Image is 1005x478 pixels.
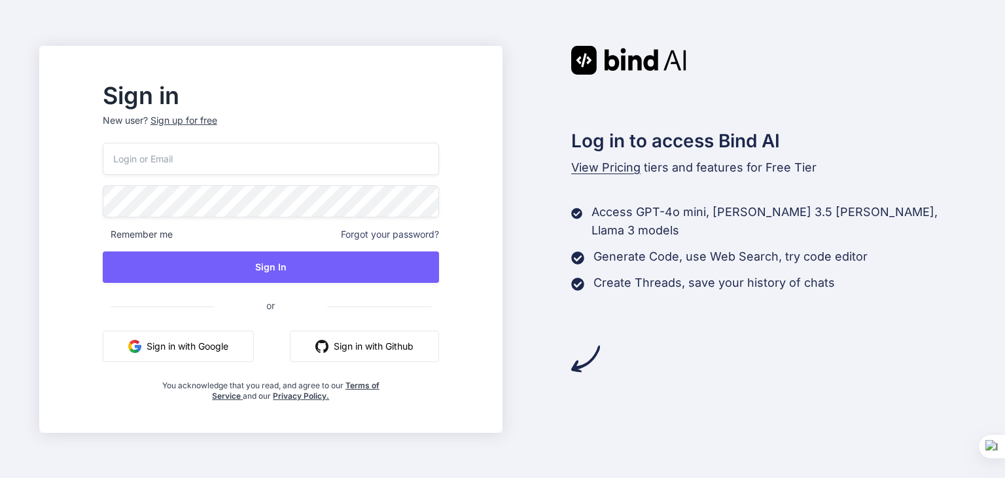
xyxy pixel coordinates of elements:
span: Forgot your password? [341,228,439,241]
span: Remember me [103,228,173,241]
span: or [214,289,327,322]
p: New user? [103,114,439,143]
p: Access GPT-4o mini, [PERSON_NAME] 3.5 [PERSON_NAME], Llama 3 models [591,203,966,240]
h2: Log in to access Bind AI [571,127,966,155]
img: github [315,340,328,353]
p: tiers and features for Free Tier [571,158,966,177]
button: Sign In [103,251,439,283]
img: Bind AI logo [571,46,686,75]
a: Privacy Policy. [273,391,329,401]
button: Sign in with Google [103,331,254,362]
a: Terms of Service [212,380,379,401]
div: You acknowledge that you read, and agree to our and our [158,373,383,401]
button: Sign in with Github [290,331,439,362]
p: Create Threads, save your history of chats [593,274,835,292]
div: Sign up for free [150,114,217,127]
p: Generate Code, use Web Search, try code editor [593,248,868,266]
span: View Pricing [571,160,641,174]
img: google [128,340,141,353]
input: Login or Email [103,143,439,175]
h2: Sign in [103,85,439,106]
img: arrow [571,344,600,373]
